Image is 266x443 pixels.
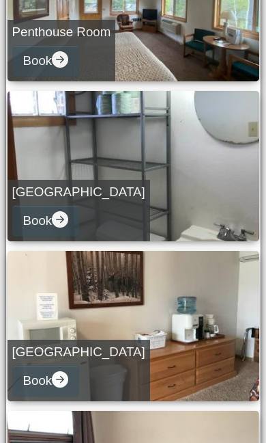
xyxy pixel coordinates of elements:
[52,211,68,227] svg: arrow right circle fill
[12,365,79,396] button: Bookarrow right circle fill
[12,345,145,360] h5: [GEOGRAPHIC_DATA]
[12,205,79,236] button: Bookarrow right circle fill
[12,185,145,200] h5: [GEOGRAPHIC_DATA]
[52,51,68,67] svg: arrow right circle fill
[12,45,79,76] button: Bookarrow right circle fill
[52,371,68,387] svg: arrow right circle fill
[12,25,111,40] h5: Penthouse Room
